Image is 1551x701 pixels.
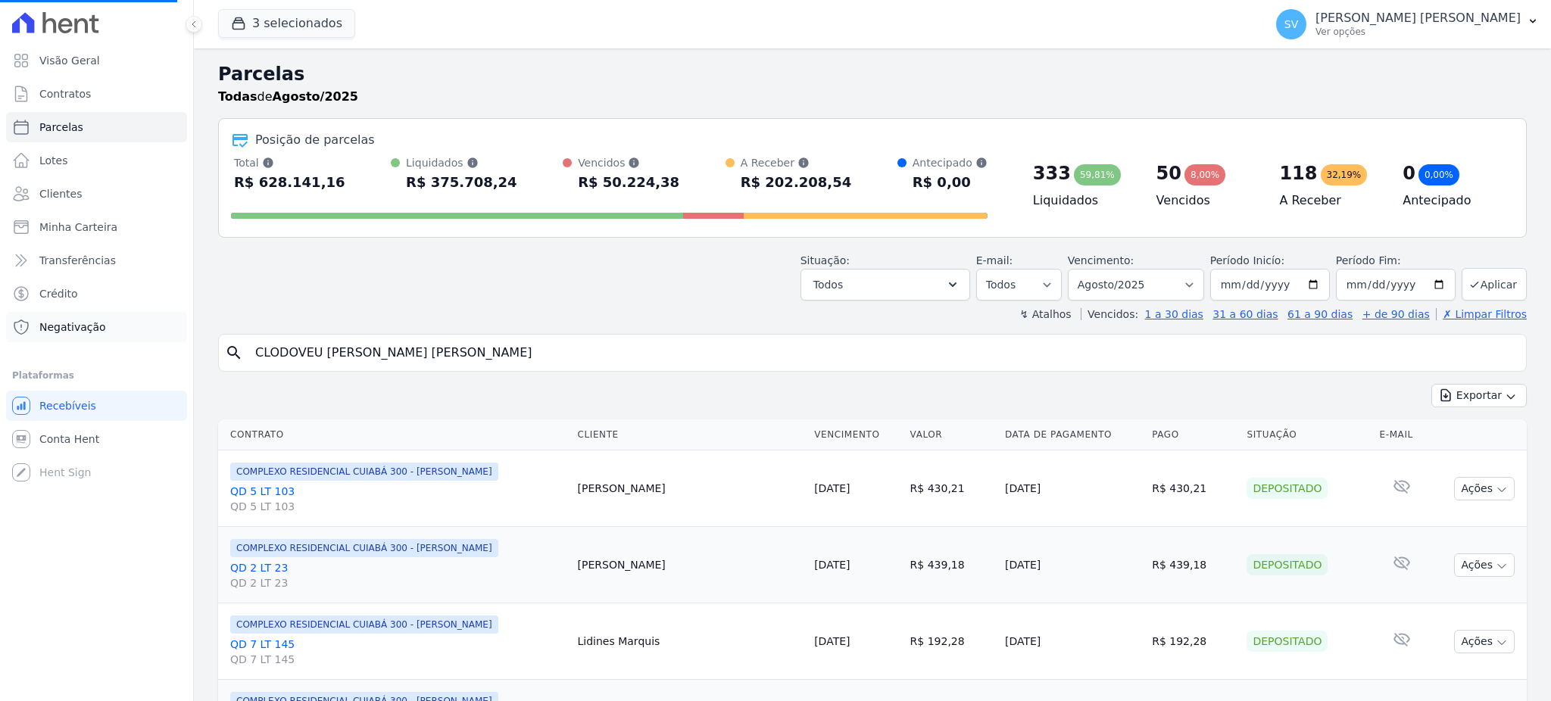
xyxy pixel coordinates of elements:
[1431,384,1527,407] button: Exportar
[6,212,187,242] a: Minha Carteira
[1146,419,1240,450] th: Pago
[1462,268,1527,301] button: Aplicar
[904,603,999,680] td: R$ 192,28
[6,79,187,109] a: Contratos
[1247,631,1328,652] div: Depositado
[999,603,1146,680] td: [DATE]
[39,398,96,413] span: Recebíveis
[572,450,809,527] td: [PERSON_NAME]
[1279,192,1378,210] h4: A Receber
[1418,164,1459,185] div: 0,00%
[813,276,843,294] span: Todos
[246,338,1520,368] input: Buscar por nome do lote ou do cliente
[230,615,498,634] span: COMPLEXO RESIDENCIAL CUIABÁ 300 - [PERSON_NAME]
[39,153,68,168] span: Lotes
[814,635,850,647] a: [DATE]
[6,112,187,142] a: Parcelas
[578,170,679,195] div: R$ 50.224,38
[230,499,566,514] span: QD 5 LT 103
[218,419,572,450] th: Contrato
[218,88,358,106] p: de
[1081,308,1138,320] label: Vencidos:
[39,253,116,268] span: Transferências
[406,155,517,170] div: Liquidados
[6,245,187,276] a: Transferências
[808,419,903,450] th: Vencimento
[39,432,99,447] span: Conta Hent
[1454,477,1515,500] button: Ações
[230,539,498,557] span: COMPLEXO RESIDENCIAL CUIABÁ 300 - [PERSON_NAME]
[1284,19,1298,30] span: SV
[1156,192,1256,210] h4: Vencidos
[1210,254,1284,266] label: Período Inicío:
[1315,11,1521,26] p: [PERSON_NAME] [PERSON_NAME]
[1403,192,1502,210] h4: Antecipado
[1374,419,1431,450] th: E-mail
[578,155,679,170] div: Vencidos
[1454,630,1515,653] button: Ações
[6,424,187,454] a: Conta Hent
[406,170,517,195] div: R$ 375.708,24
[1033,161,1071,185] div: 333
[904,527,999,603] td: R$ 439,18
[230,637,566,667] a: QD 7 LT 145QD 7 LT 145
[1403,161,1415,185] div: 0
[904,450,999,527] td: R$ 430,21
[741,155,852,170] div: A Receber
[255,131,375,149] div: Posição de parcelas
[1362,308,1430,320] a: + de 90 dias
[1146,450,1240,527] td: R$ 430,21
[1287,308,1353,320] a: 61 a 90 dias
[1019,308,1071,320] label: ↯ Atalhos
[6,179,187,209] a: Clientes
[6,391,187,421] a: Recebíveis
[12,366,181,385] div: Plataformas
[273,89,358,104] strong: Agosto/2025
[1247,478,1328,499] div: Depositado
[1146,603,1240,680] td: R$ 192,28
[1068,254,1134,266] label: Vencimento:
[230,463,498,481] span: COMPLEXO RESIDENCIAL CUIABÁ 300 - [PERSON_NAME]
[800,254,850,266] label: Situação:
[1279,161,1317,185] div: 118
[913,170,988,195] div: R$ 0,00
[39,186,82,201] span: Clientes
[230,575,566,590] span: QD 2 LT 23
[39,53,100,68] span: Visão Geral
[1264,3,1551,45] button: SV [PERSON_NAME] [PERSON_NAME] Ver opções
[225,344,243,362] i: search
[39,220,117,235] span: Minha Carteira
[218,89,257,104] strong: Todas
[1145,308,1203,320] a: 1 a 30 dias
[39,319,106,335] span: Negativação
[572,603,809,680] td: Lidines Marquis
[6,312,187,342] a: Negativação
[814,482,850,494] a: [DATE]
[230,484,566,514] a: QD 5 LT 103QD 5 LT 103
[913,155,988,170] div: Antecipado
[1184,164,1225,185] div: 8,00%
[1436,308,1527,320] a: ✗ Limpar Filtros
[39,120,83,135] span: Parcelas
[1247,554,1328,575] div: Depositado
[1336,253,1456,269] label: Período Fim:
[1315,26,1521,38] p: Ver opções
[234,170,345,195] div: R$ 628.141,16
[6,279,187,309] a: Crédito
[6,145,187,176] a: Lotes
[1074,164,1121,185] div: 59,81%
[999,450,1146,527] td: [DATE]
[230,652,566,667] span: QD 7 LT 145
[999,419,1146,450] th: Data de Pagamento
[234,155,345,170] div: Total
[1240,419,1373,450] th: Situação
[218,61,1527,88] h2: Parcelas
[814,559,850,571] a: [DATE]
[572,527,809,603] td: [PERSON_NAME]
[999,527,1146,603] td: [DATE]
[572,419,809,450] th: Cliente
[1212,308,1278,320] a: 31 a 60 dias
[230,560,566,590] a: QD 2 LT 23QD 2 LT 23
[976,254,1013,266] label: E-mail:
[1454,553,1515,577] button: Ações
